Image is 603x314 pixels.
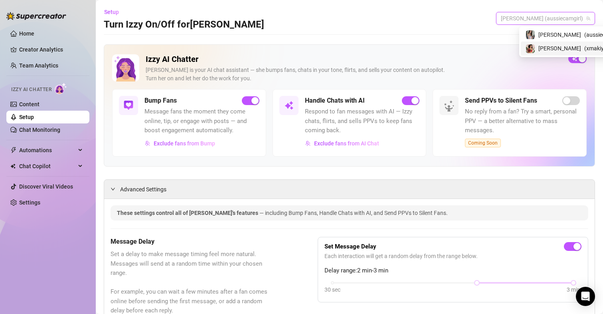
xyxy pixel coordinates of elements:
a: Content [19,101,40,107]
span: Exclude fans from AI Chat [314,140,379,147]
img: Maki [526,30,535,39]
span: These settings control all of [PERSON_NAME]'s features [117,210,259,216]
div: 3 min [567,285,580,294]
a: Discover Viral Videos [19,183,73,190]
span: thunderbolt [10,147,17,153]
strong: Set Message Delay [324,243,376,250]
span: [PERSON_NAME] [538,30,581,39]
span: Advanced Settings [120,185,166,194]
span: expanded [111,187,115,191]
h2: Izzy AI Chatter [146,54,562,64]
div: Open Intercom Messenger [576,287,595,306]
div: 30 sec [324,285,340,294]
span: Automations [19,144,76,157]
span: Delay range: 2 min - 3 min [324,266,581,276]
img: AI Chatter [55,83,67,94]
button: Setup [104,6,125,18]
img: silent-fans-ppv-o-N6Mmdf.svg [444,100,457,113]
a: Home [19,30,34,37]
h5: Send PPVs to Silent Fans [465,96,537,105]
span: No reply from a fan? Try a smart, personal PPV — a better alternative to mass messages. [465,107,580,135]
span: Setup [104,9,119,15]
button: Exclude fans from AI Chat [305,137,380,150]
span: Chat Copilot [19,160,76,173]
a: Settings [19,199,40,206]
span: Coming Soon [465,139,501,147]
span: Each interaction will get a random delay from the range below. [324,252,581,260]
button: Exclude fans from Bump [144,137,215,150]
div: expanded [111,185,120,193]
img: Izzy AI Chatter [112,54,139,81]
img: svg%3e [124,101,133,110]
h5: Message Delay [111,237,278,246]
span: team [586,16,591,21]
span: Message fans the moment they come online, tip, or engage with posts — and boost engagement automa... [144,107,259,135]
a: Team Analytics [19,62,58,69]
a: Creator Analytics [19,43,83,56]
h3: Turn Izzy On/Off for [PERSON_NAME] [104,18,264,31]
img: logo-BBDzfeDw.svg [6,12,66,20]
span: Exclude fans from Bump [154,140,215,147]
img: svg%3e [145,141,150,146]
span: Maki (aussiecamgirl) [501,12,590,24]
img: svg%3e [305,141,311,146]
span: — including Bump Fans, Handle Chats with AI, and Send PPVs to Silent Fans. [259,210,448,216]
h5: Handle Chats with AI [305,96,365,105]
h5: Bump Fans [144,96,177,105]
span: Respond to fan messages with AI — Izzy chats, flirts, and sells PPVs to keep fans coming back. [305,107,420,135]
a: Setup [19,114,34,120]
img: Chat Copilot [10,163,16,169]
span: Izzy AI Chatter [11,86,51,93]
img: svg%3e [284,101,294,110]
img: maki [526,44,535,53]
a: Chat Monitoring [19,127,60,133]
span: [PERSON_NAME] [538,44,581,53]
div: [PERSON_NAME] is your AI chat assistant — she bumps fans, chats in your tone, flirts, and sells y... [146,66,562,83]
